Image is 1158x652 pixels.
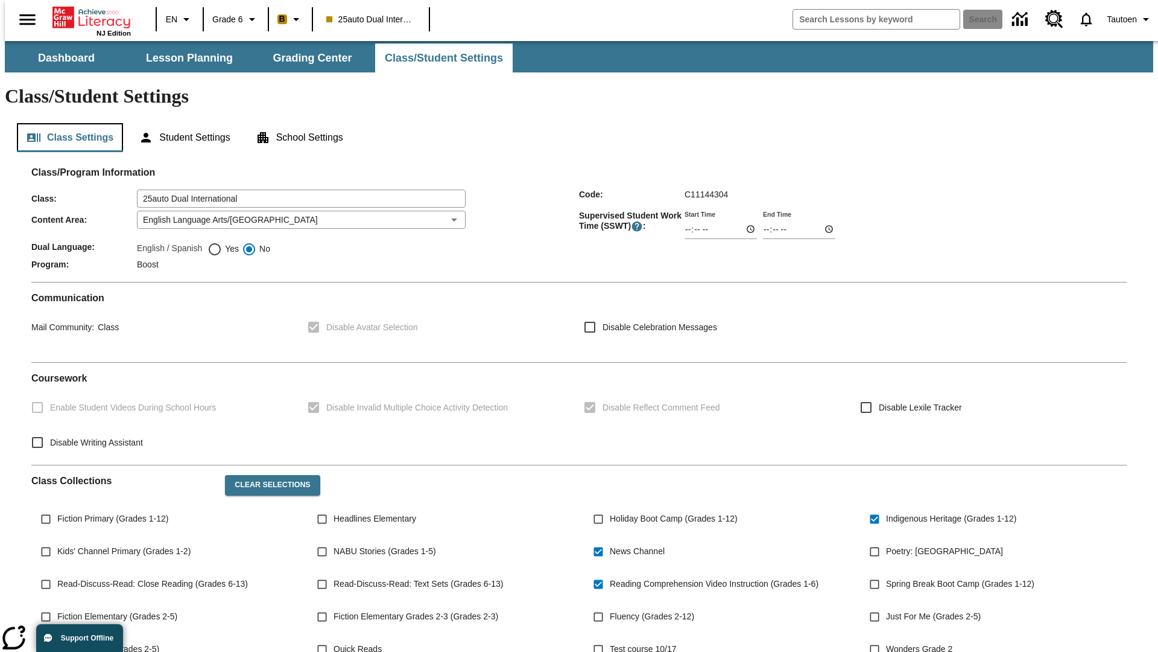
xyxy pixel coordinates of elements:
[52,4,131,37] div: Home
[222,243,239,255] span: Yes
[212,13,243,26] span: Grade 6
[5,41,1153,72] div: SubNavbar
[256,243,270,255] span: No
[137,260,159,269] span: Boost
[57,513,168,525] span: Fiction Primary (Grades 1-12)
[334,513,416,525] span: Headlines Elementary
[879,401,962,414] span: Disable Lexile Tracker
[579,211,685,232] span: Supervised Student Work Time (SSWT) :
[685,209,715,219] label: Start Time
[375,43,513,72] button: Class/Student Settings
[94,322,119,332] span: Class
[1102,8,1158,30] button: Profile/Settings
[273,8,308,30] button: Boost Class color is peach. Change class color
[326,13,416,26] span: 25auto Dual International
[129,43,250,72] button: Lesson Planning
[1107,13,1137,26] span: Tautoen
[610,610,694,623] span: Fluency (Grades 2-12)
[334,545,436,558] span: NABU Stories (Grades 1-5)
[886,513,1016,525] span: Indigenous Heritage (Grades 1-12)
[886,578,1034,590] span: Spring Break Boot Camp (Grades 1-12)
[129,123,239,152] button: Student Settings
[5,43,514,72] div: SubNavbar
[5,85,1153,107] h1: Class/Student Settings
[57,545,191,558] span: Kids' Channel Primary (Grades 1-2)
[326,401,508,414] span: Disable Invalid Multiple Choice Activity Detection
[886,610,981,623] span: Just For Me (Grades 2-5)
[225,475,320,496] button: Clear Selections
[31,475,215,487] h2: Class Collections
[137,190,466,208] input: Class
[326,321,418,334] span: Disable Avatar Selection
[631,220,643,232] button: Supervised Student Work Time is the timeframe when students can take LevelSet and when lessons ar...
[31,215,137,225] span: Content Area :
[207,8,264,30] button: Grade: Grade 6, Select a grade
[334,610,498,623] span: Fiction Elementary Grades 2-3 (Grades 2-3)
[17,123,1141,152] div: Class/Student Settings
[252,43,373,72] button: Grading Center
[17,123,123,152] button: Class Settings
[610,545,665,558] span: News Channel
[1071,4,1102,35] a: Notifications
[1038,3,1071,36] a: Resource Center, Will open in new tab
[763,209,791,219] label: End Time
[279,11,285,27] span: B
[50,436,143,449] span: Disable Writing Assistant
[96,30,131,37] span: NJ Edition
[685,190,728,199] span: C11144304
[166,13,177,26] span: EN
[793,10,960,29] input: search field
[886,545,1003,558] span: Poetry: [GEOGRAPHIC_DATA]
[334,578,503,590] span: Read-Discuss-Read: Text Sets (Grades 6-13)
[610,578,818,590] span: Reading Comprehension Video Instruction (Grades 1-6)
[31,260,137,269] span: Program :
[52,5,131,30] a: Home
[137,242,202,257] label: English / Spanish
[603,321,717,334] span: Disable Celebration Messages
[31,322,94,332] span: Mail Community :
[1005,3,1038,36] a: Data Center
[57,610,177,623] span: Fiction Elementary (Grades 2-5)
[246,123,353,152] button: School Settings
[31,194,137,203] span: Class :
[31,292,1127,304] h2: Communication
[31,179,1127,272] div: Class/Program Information
[160,8,199,30] button: Language: EN, Select a language
[50,401,216,414] span: Enable Student Videos During School Hours
[36,624,123,652] button: Support Offline
[31,292,1127,353] div: Communication
[31,167,1127,178] h2: Class/Program Information
[61,634,113,642] span: Support Offline
[603,401,720,414] span: Disable Reflect Comment Feed
[57,578,248,590] span: Read-Discuss-Read: Close Reading (Grades 6-13)
[579,190,685,199] span: Code :
[31,372,1127,455] div: Coursework
[31,372,1127,384] h2: Course work
[137,211,466,229] div: English Language Arts/[GEOGRAPHIC_DATA]
[10,2,45,37] button: Open side menu
[6,43,127,72] button: Dashboard
[610,513,738,525] span: Holiday Boot Camp (Grades 1-12)
[31,242,137,252] span: Dual Language :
